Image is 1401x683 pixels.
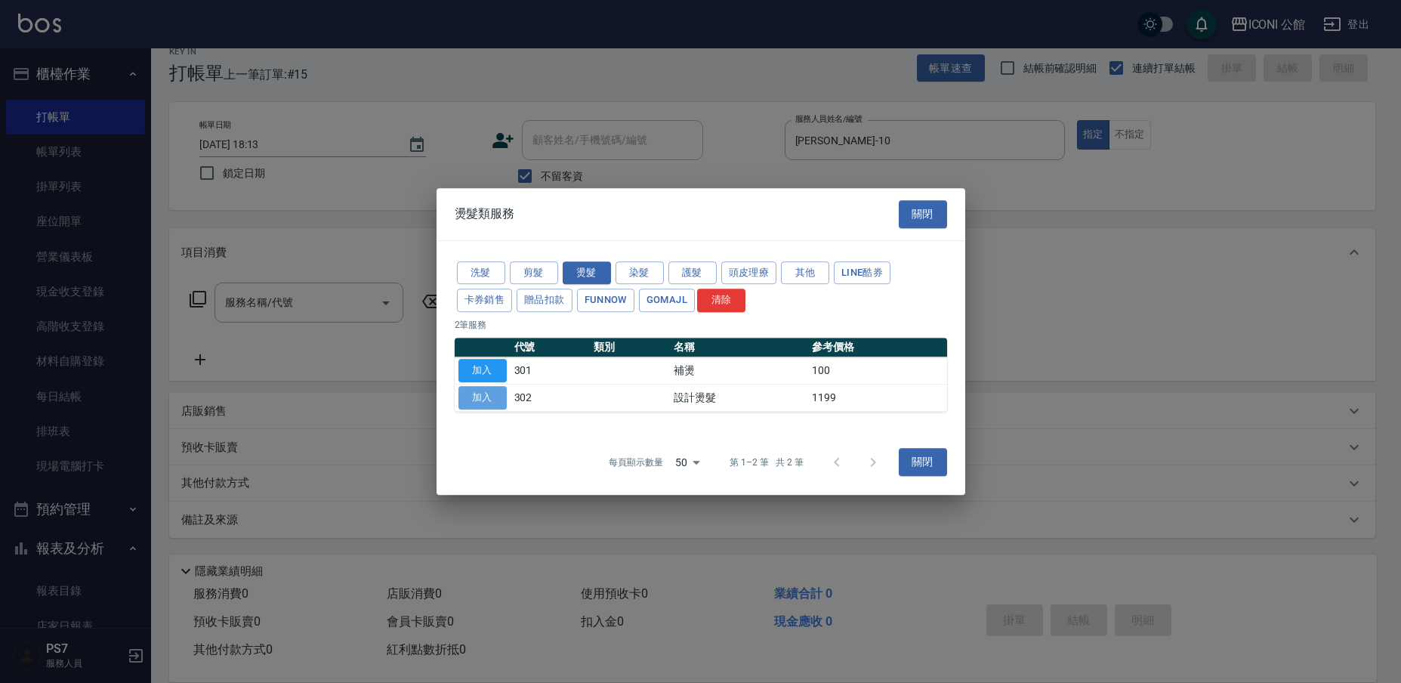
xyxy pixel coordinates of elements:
button: 加入 [458,359,507,382]
button: 清除 [697,289,745,312]
th: 名稱 [670,338,808,357]
td: 設計燙髮 [670,384,808,411]
p: 第 1–2 筆 共 2 筆 [730,456,803,469]
button: 卡券銷售 [457,289,513,312]
p: 每頁顯示數量 [609,456,663,469]
button: 洗髮 [457,261,505,285]
button: 染髮 [616,261,664,285]
th: 類別 [590,338,670,357]
td: 補燙 [670,357,808,385]
td: 302 [511,384,591,411]
div: 50 [669,442,705,483]
button: 關閉 [899,449,947,477]
button: 頭皮理療 [721,261,777,285]
td: 301 [511,357,591,385]
button: 護髮 [668,261,717,285]
th: 參考價格 [808,338,946,357]
button: GOMAJL [639,289,695,312]
button: LINE酷券 [834,261,890,285]
button: 關閉 [899,200,947,228]
th: 代號 [511,338,591,357]
td: 100 [808,357,946,385]
span: 燙髮類服務 [455,206,515,221]
button: 燙髮 [563,261,611,285]
button: 加入 [458,386,507,409]
button: 其他 [781,261,829,285]
button: 贈品扣款 [517,289,572,312]
button: 剪髮 [510,261,558,285]
button: FUNNOW [577,289,634,312]
td: 1199 [808,384,946,411]
p: 2 筆服務 [455,318,947,332]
